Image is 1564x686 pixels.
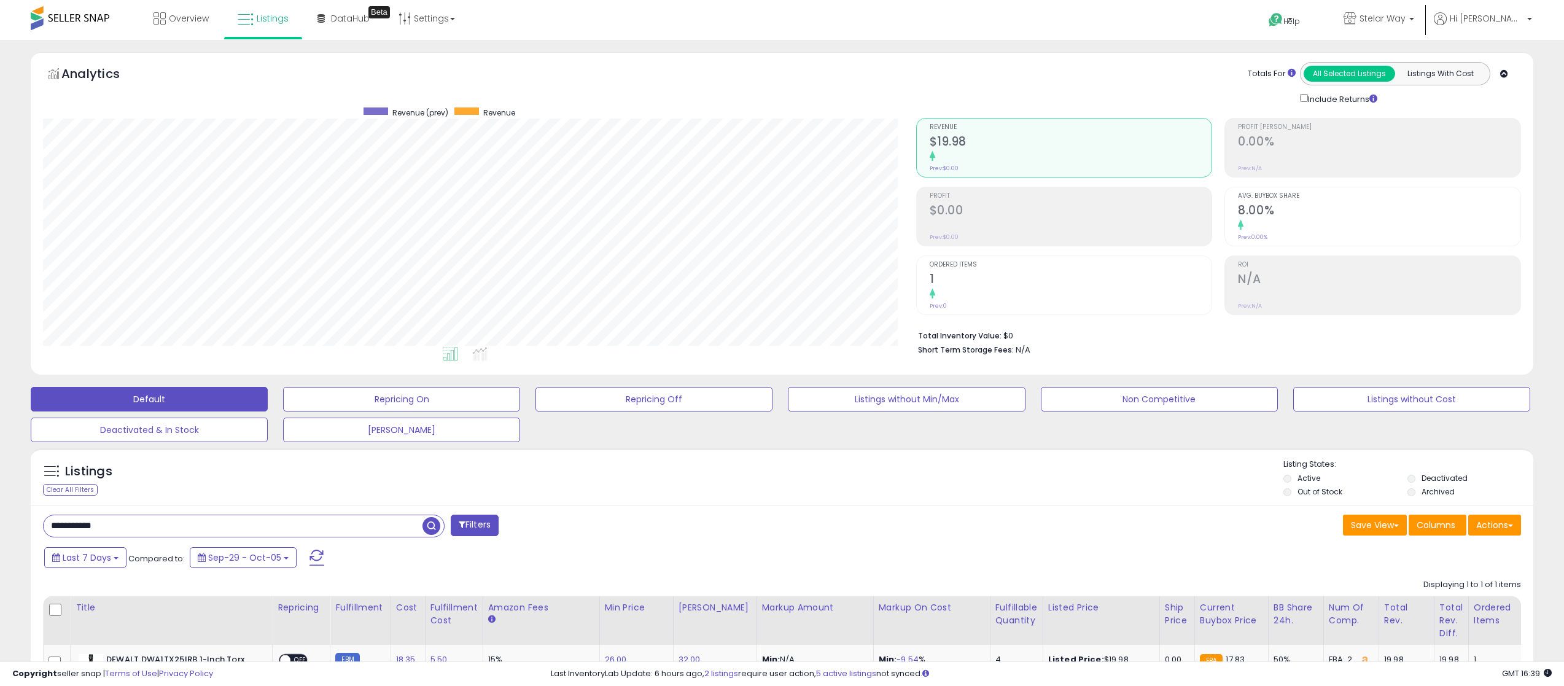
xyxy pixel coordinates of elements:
button: Non Competitive [1041,387,1278,411]
h2: N/A [1238,272,1520,289]
span: OFF [290,655,310,666]
div: Total Rev. [1384,601,1429,627]
span: Stelar Way [1360,12,1406,25]
small: Amazon Fees. [488,614,496,625]
div: Min Price [605,601,668,614]
button: Last 7 Days [44,547,126,568]
div: Listed Price [1048,601,1154,614]
span: 2025-10-13 16:39 GMT [1502,668,1552,679]
th: The percentage added to the cost of goods (COGS) that forms the calculator for Min & Max prices. [873,596,990,645]
strong: Copyright [12,668,57,679]
img: 411k+Rqqe+L._SL40_.jpg [79,654,103,679]
b: Total Inventory Value: [918,330,1002,341]
small: Prev: $0.00 [930,165,959,172]
button: Sep-29 - Oct-05 [190,547,297,568]
a: Terms of Use [105,668,157,679]
div: Cost [396,601,420,614]
p: N/A [762,654,864,665]
span: DataHub [331,12,370,25]
h2: $0.00 [930,203,1212,220]
span: Compared to: [128,553,185,564]
div: 50% [1274,654,1314,665]
div: Last InventoryLab Update: 6 hours ago, require user action, not synced. [551,668,1552,680]
span: Profit [930,193,1212,200]
small: Prev: 0.00% [1238,233,1267,241]
a: -9.54 [897,653,919,666]
small: FBM [335,653,359,666]
p: Listing States: [1283,459,1533,470]
button: Save View [1343,515,1407,536]
div: Ordered Items [1474,601,1519,627]
span: 17.83 [1226,653,1245,665]
div: FBA: 2 [1329,654,1369,665]
span: ROI [1238,262,1520,268]
small: Prev: 0 [930,302,947,310]
small: FBA [1200,654,1223,668]
span: Sep-29 - Oct-05 [208,552,281,564]
div: 19.98 [1439,654,1459,665]
a: Help [1259,3,1324,40]
div: Include Returns [1291,92,1392,106]
span: Avg. Buybox Share [1238,193,1520,200]
button: Filters [451,515,499,536]
a: Hi [PERSON_NAME] [1434,12,1532,40]
button: [PERSON_NAME] [283,418,520,442]
button: All Selected Listings [1304,66,1395,82]
small: Prev: N/A [1238,302,1262,310]
div: 1 [1474,654,1523,665]
button: Columns [1409,515,1466,536]
button: Repricing Off [535,387,772,411]
div: Displaying 1 to 1 of 1 items [1423,579,1521,591]
span: Revenue (prev) [392,107,448,118]
a: 5 active listings [816,668,876,679]
div: Num of Comp. [1329,601,1374,627]
div: Tooltip anchor [368,6,390,18]
small: Prev: $0.00 [930,233,959,241]
i: Get Help [1268,12,1283,28]
span: Profit [PERSON_NAME] [1238,124,1520,131]
div: Totals For [1248,68,1296,80]
label: Active [1297,473,1320,483]
a: 2 listings [704,668,738,679]
button: Deactivated & In Stock [31,418,268,442]
div: 19.98 [1384,654,1434,665]
span: Last 7 Days [63,552,111,564]
span: Revenue [483,107,515,118]
label: Out of Stock [1297,486,1342,497]
div: Ship Price [1165,601,1189,627]
strong: Min: [762,653,780,665]
button: Listings without Cost [1293,387,1530,411]
div: Fulfillment Cost [430,601,478,627]
div: Total Rev. Diff. [1439,601,1463,640]
span: N/A [1016,344,1030,356]
label: Deactivated [1422,473,1468,483]
b: Short Term Storage Fees: [918,345,1014,355]
div: [PERSON_NAME] [679,601,752,614]
span: Help [1283,16,1300,26]
li: $0 [918,327,1512,342]
small: Prev: N/A [1238,165,1262,172]
div: BB Share 24h. [1274,601,1318,627]
span: Hi [PERSON_NAME] [1450,12,1523,25]
button: Listings With Cost [1395,66,1486,82]
h2: 1 [930,272,1212,289]
div: seller snap | | [12,668,213,680]
b: Min: [879,653,897,665]
h5: Analytics [61,65,144,85]
h2: $19.98 [930,134,1212,151]
button: Repricing On [283,387,520,411]
span: Columns [1417,519,1455,531]
button: Listings without Min/Max [788,387,1025,411]
h2: 0.00% [1238,134,1520,151]
button: Actions [1468,515,1521,536]
div: % [879,654,981,677]
span: Revenue [930,124,1212,131]
span: Listings [257,12,289,25]
h2: 8.00% [1238,203,1520,220]
a: 32.00 [679,653,701,666]
div: Amazon Fees [488,601,594,614]
div: Current Buybox Price [1200,601,1263,627]
a: 26.00 [605,653,627,666]
a: 18.35 [396,653,416,666]
div: Markup Amount [762,601,868,614]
